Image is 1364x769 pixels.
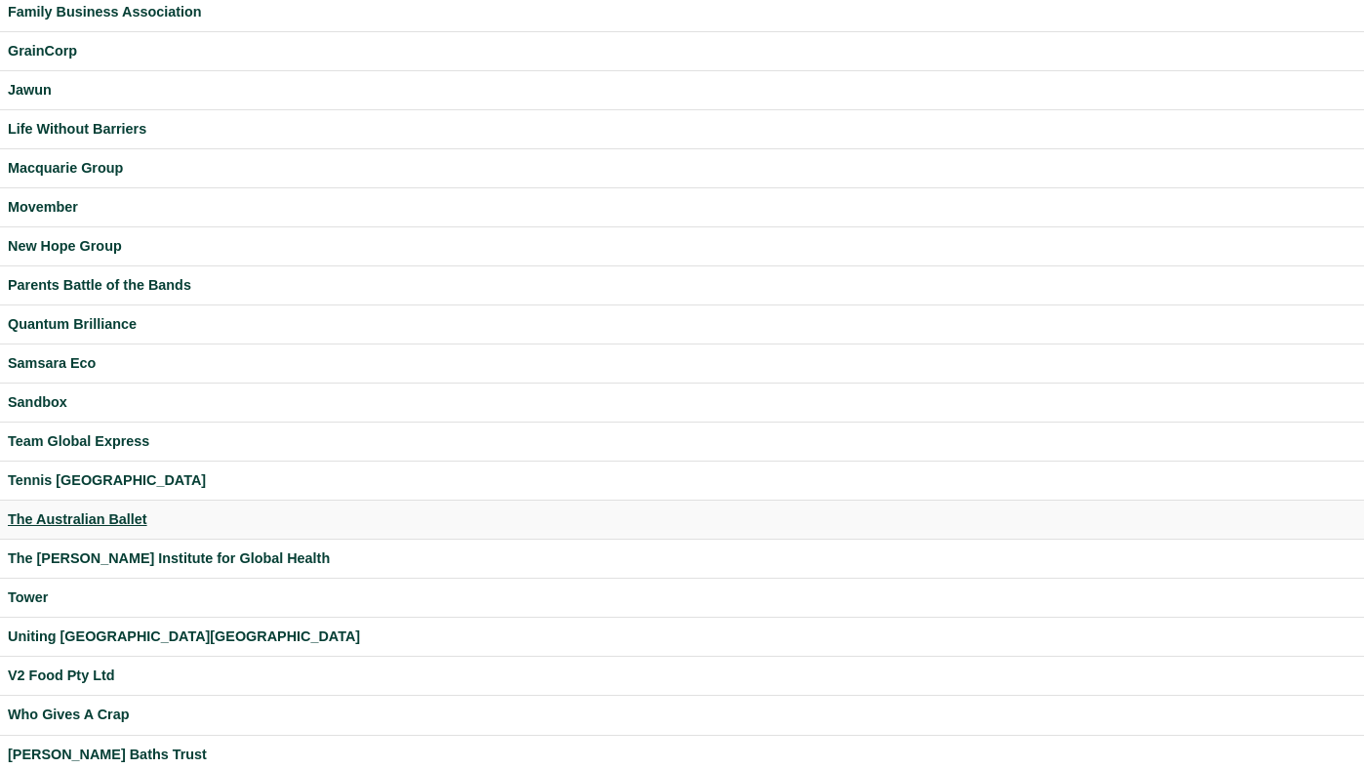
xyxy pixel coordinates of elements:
[8,196,1356,219] a: Movember
[8,391,1356,414] a: Sandbox
[8,352,1356,375] a: Samsara Eco
[8,547,1356,570] a: The [PERSON_NAME] Institute for Global Health
[8,157,1356,180] a: Macquarie Group
[8,430,1356,453] a: Team Global Express
[8,274,1356,297] a: Parents Battle of the Bands
[8,587,1356,609] a: Tower
[8,40,1356,62] a: GrainCorp
[8,508,1356,531] a: The Australian Ballet
[8,1,1356,23] a: Family Business Association
[8,665,1356,687] a: V2 Food Pty Ltd
[8,626,1356,648] a: Uniting [GEOGRAPHIC_DATA][GEOGRAPHIC_DATA]
[8,313,1356,336] a: Quantum Brilliance
[8,744,1356,766] a: [PERSON_NAME] Baths Trust
[8,469,1356,492] a: Tennis [GEOGRAPHIC_DATA]
[8,118,1356,141] a: Life Without Barriers
[8,235,1356,258] a: New Hope Group
[8,704,1356,726] a: Who Gives A Crap
[8,79,1356,101] a: Jawun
